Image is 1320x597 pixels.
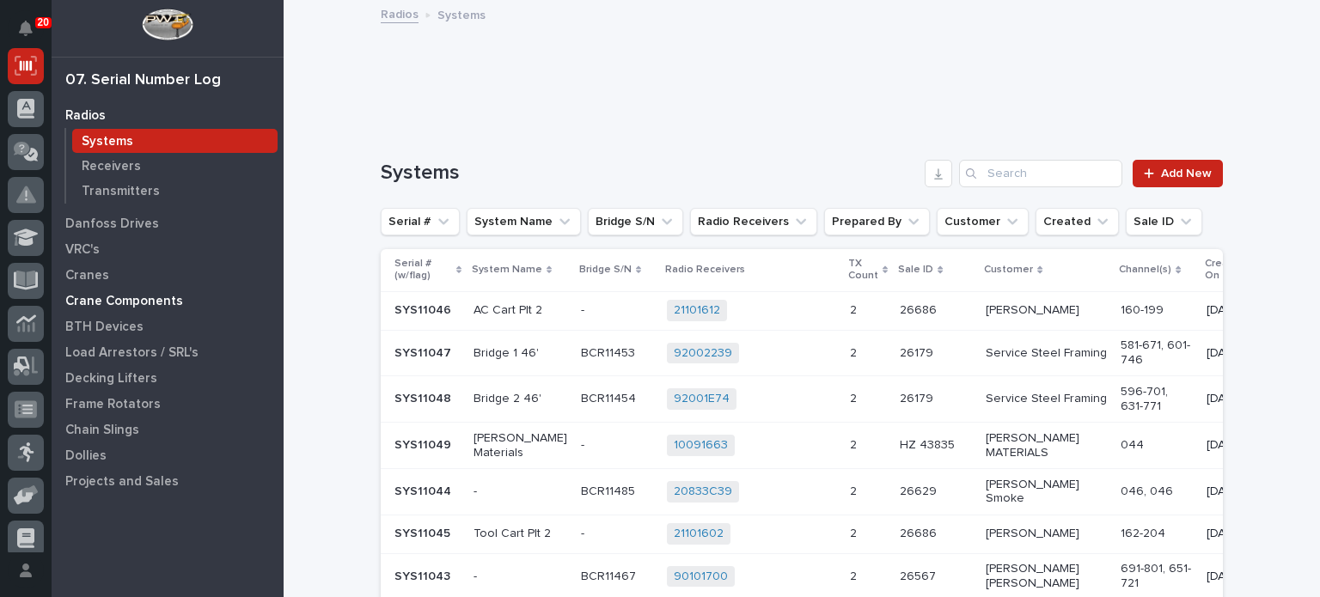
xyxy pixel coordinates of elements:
p: BTH Devices [65,320,144,335]
p: BCR11467 [581,566,639,584]
a: Radios [381,3,419,23]
a: Chain Slings [52,417,284,442]
button: Radio Receivers [690,208,817,235]
p: BCR11485 [581,481,639,499]
p: SYS11046 [394,300,455,318]
p: 046, 046 [1121,484,1193,499]
p: [PERSON_NAME] Smoke [986,478,1107,507]
button: Notifications [8,10,44,46]
p: Systems [82,134,133,149]
a: Cranes [52,262,284,288]
p: TX Count [848,254,878,286]
input: Search [959,160,1122,187]
p: 2 [850,300,860,318]
p: [DATE] [1207,527,1255,541]
p: Bridge 1 46' [474,346,567,361]
button: Bridge S/N [588,208,683,235]
p: 596-701, 631-771 [1121,385,1193,414]
p: AC Cart Plt 2 [474,303,567,318]
tr: SYS11047SYS11047 Bridge 1 46'BCR11453BCR11453 92002239 22 2617926179 Service Steel Framing581-671... [381,330,1283,376]
a: 92002239 [674,346,732,361]
p: Crane Components [65,294,183,309]
p: 691-801, 651-721 [1121,562,1193,591]
p: 20 [38,16,49,28]
p: 2 [850,435,860,453]
a: Dollies [52,442,284,468]
p: Receivers [82,159,141,174]
p: Chain Slings [65,423,139,438]
p: Danfoss Drives [65,216,159,232]
p: Service Steel Framing [986,346,1107,361]
p: Channel(s) [1119,260,1171,279]
p: Sale ID [898,260,933,279]
p: 581-671, 601-746 [1121,338,1193,368]
p: 26629 [900,481,940,499]
p: [DATE] [1207,346,1255,361]
p: Tool Cart Plt 2 [474,527,567,541]
p: SYS11049 [394,435,455,453]
p: 2 [850,343,860,361]
p: 2 [850,481,860,499]
p: [DATE] [1207,484,1255,499]
img: Workspace Logo [142,9,192,40]
p: 2 [850,566,860,584]
p: Bridge 2 46' [474,392,567,406]
tr: SYS11045SYS11045 Tool Cart Plt 2-- 21101602 22 2668626686 [PERSON_NAME]162-204[DATE] [381,515,1283,553]
p: Transmitters [82,184,160,199]
a: BTH Devices [52,314,284,339]
p: - [474,570,567,584]
p: BCR11453 [581,343,639,361]
a: Radios [52,102,284,128]
a: Add New [1133,160,1223,187]
p: Serial # (w/flag) [394,254,452,286]
p: SYS11045 [394,523,454,541]
p: Dollies [65,448,107,464]
button: Created [1036,208,1119,235]
p: Systems [437,4,486,23]
p: VRC's [65,242,100,258]
p: 26686 [900,300,940,318]
p: [PERSON_NAME] MATERIALS [986,431,1107,460]
div: Notifications20 [21,21,44,48]
a: 90101700 [674,570,728,584]
a: Receivers [66,154,284,178]
a: Projects and Sales [52,468,284,494]
p: [PERSON_NAME] [PERSON_NAME] [986,562,1107,591]
p: SYS11044 [394,481,455,499]
p: Radios [65,108,106,124]
p: Decking Lifters [65,371,157,387]
button: Customer [937,208,1029,235]
p: HZ 43835 [900,435,958,453]
a: Load Arrestors / SRL's [52,339,284,365]
p: [DATE] [1207,570,1255,584]
p: 26179 [900,343,937,361]
p: - [581,523,588,541]
p: SYS11047 [394,343,455,361]
p: Customer [984,260,1033,279]
p: BCR11454 [581,388,639,406]
a: Danfoss Drives [52,210,284,236]
p: [DATE] [1207,438,1255,453]
a: Crane Components [52,288,284,314]
h1: Systems [381,161,918,186]
p: 2 [850,523,860,541]
p: 162-204 [1121,527,1193,541]
p: Bridge S/N [579,260,632,279]
p: Created On [1205,254,1245,286]
p: 044 [1121,438,1193,453]
button: System Name [467,208,581,235]
p: 160-199 [1121,303,1193,318]
p: [DATE] [1207,303,1255,318]
p: SYS11048 [394,388,455,406]
tr: SYS11049SYS11049 [PERSON_NAME] Materials-- 10091663 22 HZ 43835HZ 43835 [PERSON_NAME] MATERIALS04... [381,423,1283,469]
a: Transmitters [66,179,284,203]
button: Prepared By [824,208,930,235]
p: Cranes [65,268,109,283]
a: 21101602 [674,527,724,541]
p: 26567 [900,566,939,584]
p: - [581,435,588,453]
p: 26686 [900,523,940,541]
p: Projects and Sales [65,474,179,490]
button: Serial # [381,208,460,235]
